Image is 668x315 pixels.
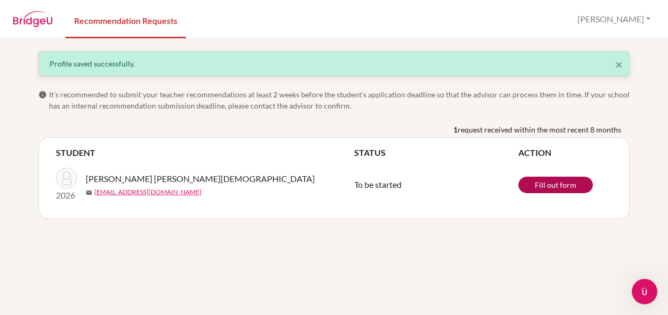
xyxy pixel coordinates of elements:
span: mail [86,189,92,196]
span: info [38,90,47,99]
img: BridgeU logo [13,11,53,27]
span: [PERSON_NAME] [PERSON_NAME][DEMOGRAPHIC_DATA] [86,172,315,185]
iframe: Intercom live chat [632,279,657,304]
div: Profile saved successfully. [50,58,618,69]
th: STUDENT [56,146,354,159]
a: [EMAIL_ADDRESS][DOMAIN_NAME] [94,187,201,197]
span: It’s recommended to submit your teacher recommendations at least 2 weeks before the student’s app... [49,89,630,111]
button: [PERSON_NAME] [573,9,655,29]
span: To be started [354,179,402,189]
a: Fill out form [518,177,593,193]
span: × [615,56,623,72]
th: STATUS [354,146,518,159]
p: 2026 [56,189,77,202]
b: 1 [453,124,458,135]
button: Close [615,58,623,71]
img: RAMOS ESPINAL, SOLANGEL [56,168,77,189]
th: ACTION [518,146,612,159]
a: Recommendation Requests [66,2,186,38]
span: request received within the most recent 8 months [458,124,621,135]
